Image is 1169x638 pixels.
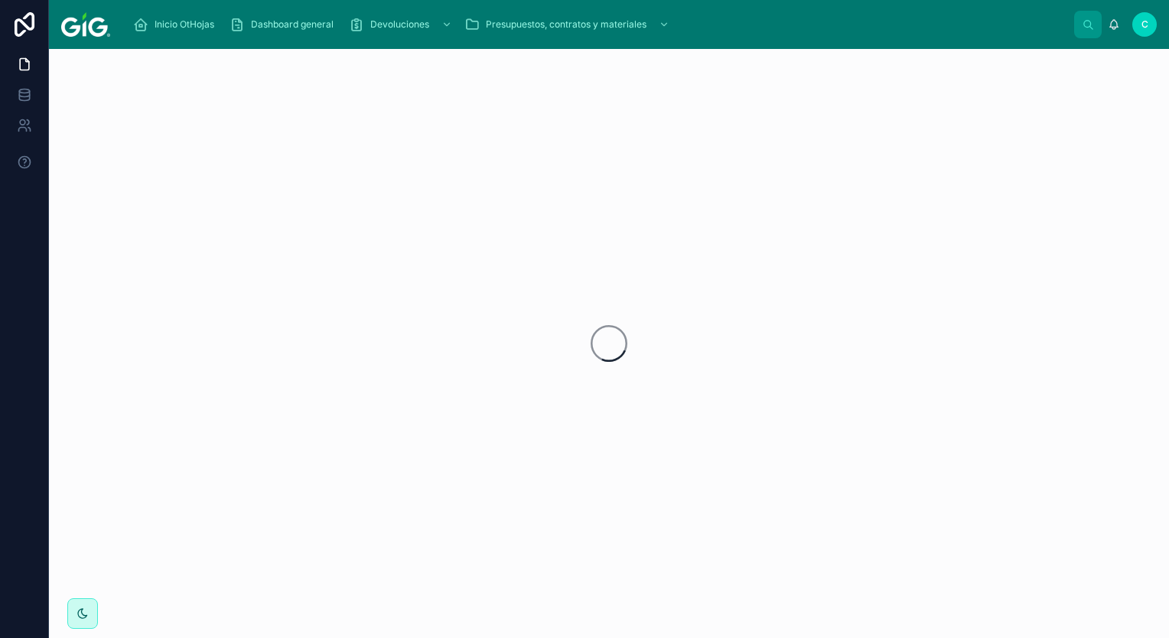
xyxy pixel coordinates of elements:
[61,12,110,37] img: App logo
[1141,18,1148,31] span: C
[370,18,429,31] span: Devoluciones
[155,18,214,31] span: Inicio OtHojas
[460,11,677,38] a: Presupuestos, contratos y materiales
[486,18,646,31] span: Presupuestos, contratos y materiales
[225,11,344,38] a: Dashboard general
[344,11,460,38] a: Devoluciones
[251,18,334,31] span: Dashboard general
[122,8,1074,41] div: scrollable content
[129,11,225,38] a: Inicio OtHojas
